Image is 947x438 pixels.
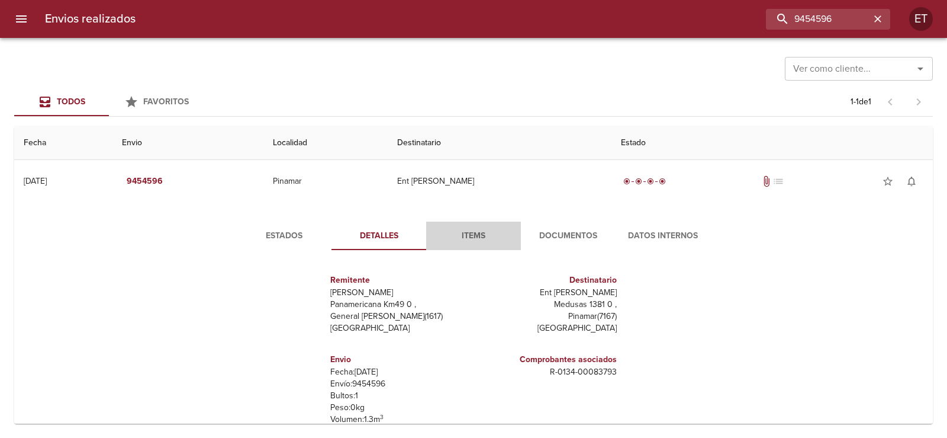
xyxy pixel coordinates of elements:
[909,7,933,31] div: ET
[478,287,617,299] p: Ent [PERSON_NAME]
[388,160,611,203] td: Ent [PERSON_NAME]
[237,222,710,250] div: Tabs detalle de guia
[244,229,324,244] span: Estados
[659,178,666,185] span: radio_button_checked
[127,174,163,189] em: 9454596
[330,353,469,366] h6: Envio
[7,5,36,33] button: menu
[772,175,784,187] span: No tiene pedido asociado
[330,414,469,426] p: Volumen: 1.3 m
[14,88,204,116] div: Tabs Envios
[766,9,870,30] input: buscar
[909,7,933,31] div: Abrir información de usuario
[330,366,469,378] p: Fecha: [DATE]
[478,311,617,322] p: Pinamar ( 7167 )
[906,175,917,187] span: notifications_none
[528,229,608,244] span: Documentos
[478,322,617,334] p: [GEOGRAPHIC_DATA]
[330,378,469,390] p: Envío: 9454596
[330,402,469,414] p: Peso: 0 kg
[263,160,388,203] td: Pinamar
[904,88,933,116] span: Pagina siguiente
[112,126,263,160] th: Envio
[45,9,136,28] h6: Envios realizados
[623,178,630,185] span: radio_button_checked
[623,229,703,244] span: Datos Internos
[330,390,469,402] p: Bultos: 1
[339,229,419,244] span: Detalles
[122,171,168,193] button: 9454596
[388,126,611,160] th: Destinatario
[330,299,469,311] p: Panamericana Km49 0 ,
[876,170,900,193] button: Agregar a favoritos
[478,299,617,311] p: Medusas 1381 0 ,
[478,353,617,366] h6: Comprobantes asociados
[635,178,642,185] span: radio_button_checked
[14,126,112,160] th: Fecha
[330,287,469,299] p: [PERSON_NAME]
[263,126,388,160] th: Localidad
[882,175,894,187] span: star_border
[57,97,85,107] span: Todos
[24,176,47,186] div: [DATE]
[611,126,933,160] th: Estado
[433,229,514,244] span: Items
[380,413,384,421] sup: 3
[330,311,469,322] p: General [PERSON_NAME] ( 1617 )
[621,175,668,187] div: Entregado
[761,175,772,187] span: Tiene documentos adjuntos
[647,178,654,185] span: radio_button_checked
[900,170,923,193] button: Activar notificaciones
[143,97,189,107] span: Favoritos
[876,95,904,107] span: Pagina anterior
[478,274,617,287] h6: Destinatario
[851,96,871,108] p: 1 - 1 de 1
[912,60,929,77] button: Abrir
[330,322,469,334] p: [GEOGRAPHIC_DATA]
[478,366,617,378] p: R - 0134 - 00083793
[330,274,469,287] h6: Remitente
